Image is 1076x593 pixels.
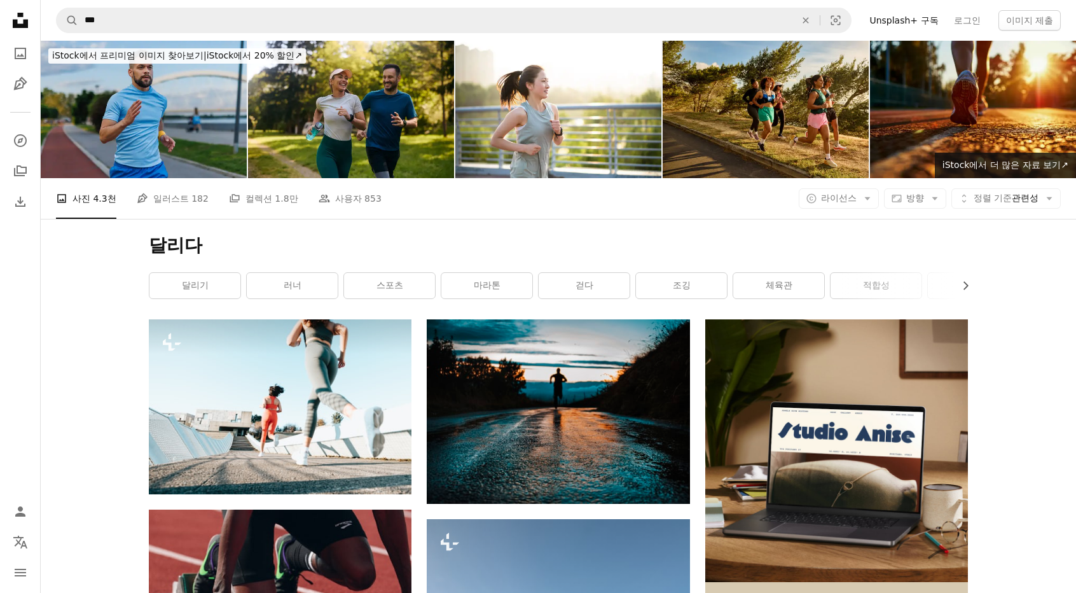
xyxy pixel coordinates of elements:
span: iStock에서 프리미엄 이미지 찾아보기 | [52,50,207,60]
img: 파란 옷을 입고 공원 통로에서 단호하게 달리는 남자 [41,41,247,178]
a: 다운로드 내역 [8,189,33,214]
img: 떠오르는 태양의 광선 속에서 달리는 소녀의 운동화를 신은 가느다란 다리. 복사 공간 [870,41,1076,178]
img: silhouette photo of a person running on road [427,319,689,504]
a: iStock에서 더 많은 자료 보기↗ [935,153,1076,178]
span: 1.8만 [275,192,298,206]
a: 일러스트 182 [137,178,209,219]
a: 조깅 [636,273,727,298]
a: 체육관 [733,273,824,298]
a: silhouette photo of a person running on road [427,406,689,417]
button: 메뉴 [8,560,33,585]
button: 라이선스 [799,188,879,209]
img: file-1705123271268-c3eaf6a79b21image [705,319,968,582]
a: 로그인 [946,10,988,31]
a: 마라톤 [441,273,532,298]
button: 이미지 제출 [998,10,1061,31]
img: 길을 달리는 두 명의 여자 [149,319,411,494]
img: 아침에 도시 거리에서 달리는 아시아 젊은 여성 [455,41,661,178]
span: 정렬 기준 [974,193,1012,203]
form: 사이트 전체에서 이미지 찾기 [56,8,852,33]
button: 언어 [8,529,33,555]
button: 목록을 오른쪽으로 스크롤 [954,273,968,298]
span: 방향 [906,193,924,203]
button: 방향 [884,188,946,209]
span: iStock에서 더 많은 자료 보기 ↗ [942,160,1068,170]
a: 컬렉션 1.8만 [229,178,298,219]
button: 시각적 검색 [820,8,851,32]
button: Unsplash 검색 [57,8,78,32]
a: 운동 [928,273,1019,298]
a: iStock에서 프리미엄 이미지 찾아보기|iStock에서 20% 할인↗ [41,41,314,71]
button: 삭제 [792,8,820,32]
a: 달리기 [149,273,240,298]
a: 사진 [8,41,33,66]
button: 정렬 기준관련성 [951,188,1061,209]
h1: 달리다 [149,234,968,257]
a: Unsplash+ 구독 [862,10,946,31]
span: 853 [364,192,382,206]
span: 라이선스 [821,193,857,203]
img: 쾌활한 운동 커플이 공원을 조깅하고 있습니다. [248,41,454,178]
a: 컬렉션 [8,158,33,184]
a: 스포츠 [344,273,435,298]
a: 길을 달리는 두 명의 여자 [149,401,411,412]
a: 사용자 853 [319,178,382,219]
img: 공원에서 함께 달리는 젊은 성인 여성들의 그룹 [663,41,869,178]
a: 일러스트 [8,71,33,97]
span: iStock에서 20% 할인 ↗ [52,50,302,60]
a: 탐색 [8,128,33,153]
span: 182 [191,192,209,206]
a: 걷다 [539,273,630,298]
a: 적합성 [831,273,921,298]
a: 로그인 / 가입 [8,499,33,524]
a: 러너 [247,273,338,298]
span: 관련성 [974,192,1038,205]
